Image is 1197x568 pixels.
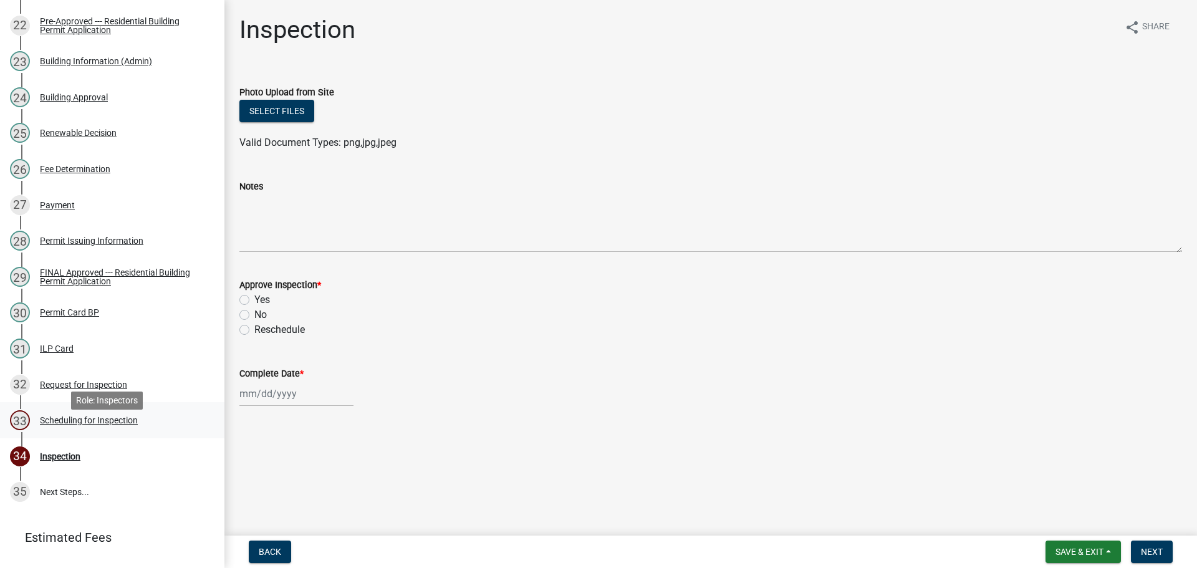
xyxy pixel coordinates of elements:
div: Permit Issuing Information [40,236,143,245]
div: Building Approval [40,93,108,102]
div: 23 [10,51,30,71]
label: Reschedule [254,322,305,337]
button: Next [1131,541,1173,563]
span: Valid Document Types: png,jpg,jpeg [239,137,397,148]
button: Save & Exit [1046,541,1121,563]
label: Notes [239,183,263,191]
div: 24 [10,87,30,107]
a: Estimated Fees [10,525,204,550]
div: 33 [10,410,30,430]
span: Next [1141,547,1163,557]
div: 22 [10,16,30,36]
div: Payment [40,201,75,209]
div: Inspection [40,452,80,461]
div: 34 [10,446,30,466]
div: 27 [10,195,30,215]
span: Share [1142,20,1170,35]
div: FINAL Approved --- Residential Building Permit Application [40,268,204,286]
h1: Inspection [239,15,355,45]
div: Building Information (Admin) [40,57,152,65]
label: Complete Date [239,370,304,378]
div: Permit Card BP [40,308,99,317]
label: Yes [254,292,270,307]
div: 30 [10,302,30,322]
button: Select files [239,100,314,122]
span: Save & Exit [1055,547,1103,557]
span: Back [259,547,281,557]
div: Request for Inspection [40,380,127,389]
div: 25 [10,123,30,143]
div: Renewable Decision [40,128,117,137]
div: Role: Inspectors [71,392,143,410]
div: Fee Determination [40,165,110,173]
label: Photo Upload from Site [239,89,334,97]
div: ILP Card [40,344,74,353]
button: shareShare [1115,15,1180,39]
div: 26 [10,159,30,179]
button: Back [249,541,291,563]
label: Approve Inspection [239,281,321,290]
div: 35 [10,482,30,502]
div: Pre-Approved --- Residential Building Permit Application [40,17,204,34]
input: mm/dd/yyyy [239,381,353,407]
div: 28 [10,231,30,251]
i: share [1125,20,1140,35]
div: 31 [10,339,30,359]
div: 32 [10,375,30,395]
div: 29 [10,267,30,287]
div: Scheduling for Inspection [40,416,138,425]
label: No [254,307,267,322]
